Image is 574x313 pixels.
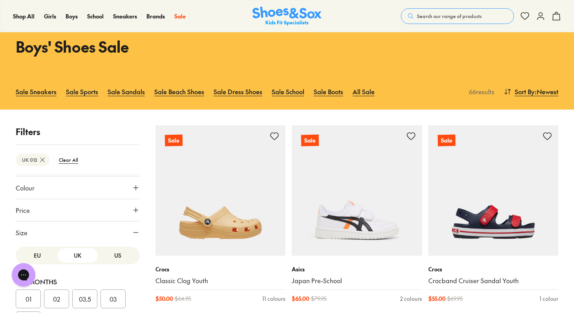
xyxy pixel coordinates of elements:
a: Boys [66,12,78,20]
span: $ 65.00 [292,295,309,303]
a: Sale [428,125,559,256]
a: Sale Sports [66,83,98,100]
button: Search our range of products [401,8,514,24]
p: 66 results [466,87,494,96]
p: Sale [165,135,182,146]
span: Search our range of products [417,13,482,20]
a: Sale Boots [314,83,343,100]
a: Sale Beach Shoes [154,83,204,100]
p: Crocs [428,265,559,273]
a: Sneakers [113,12,137,20]
a: School [87,12,104,20]
button: 03.5 [72,289,97,308]
span: $ 64.95 [175,295,191,303]
span: $ 50.00 [155,295,173,303]
a: Sale Sandals [108,83,145,100]
a: Sale Dress Shoes [214,83,262,100]
a: Classic Clog Youth [155,276,286,285]
btn: Clear All [53,153,84,167]
a: Sale [174,12,186,20]
p: Filters [16,125,140,138]
span: $ 79.95 [311,295,327,303]
button: 03 [101,289,126,308]
p: Sale [301,135,319,146]
span: $ 55.00 [428,295,446,303]
btn: UK 013 [16,154,49,166]
a: Sale School [272,83,304,100]
span: $ 69.95 [447,295,463,303]
button: UK [58,248,98,263]
a: Sale [292,125,422,256]
a: Girls [44,12,56,20]
span: Price [16,205,30,215]
button: Size [16,221,140,243]
span: Colour [16,183,35,192]
span: : Newest [535,87,558,96]
a: All Sale [353,83,375,100]
button: 01 [16,289,41,308]
span: Sort By [515,87,535,96]
a: Shoes & Sox [252,7,322,26]
p: Crocs [155,265,286,273]
button: Price [16,199,140,221]
a: Sale Sneakers [16,83,57,100]
h1: Boys' Shoes Sale [16,35,278,58]
button: US [98,248,138,263]
div: 1 colour [539,295,558,303]
a: Crocband Cruiser Sandal Youth [428,276,559,285]
button: 02 [44,289,69,308]
p: Asics [292,265,422,273]
span: Size [16,228,27,237]
img: SNS_Logo_Responsive.svg [252,7,322,26]
a: Japan Pre-School [292,276,422,285]
a: Sale [155,125,286,256]
div: 0-12 Months [16,277,140,286]
div: 11 colours [262,295,285,303]
div: 2 colours [400,295,422,303]
button: Sort By:Newest [504,83,558,100]
a: Shop All [13,12,35,20]
button: EU [17,248,58,263]
p: Sale [437,135,455,146]
button: Colour [16,177,140,199]
iframe: Gorgias live chat messenger [8,260,39,289]
a: Brands [146,12,165,20]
